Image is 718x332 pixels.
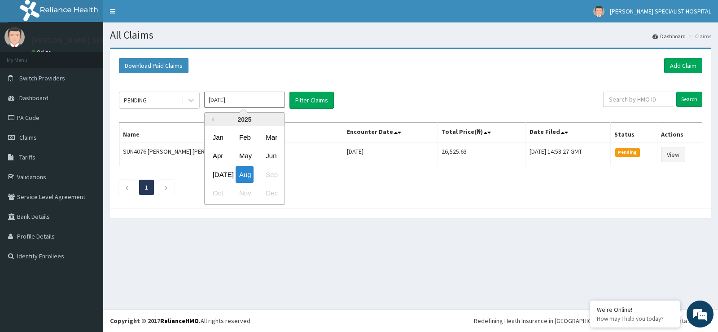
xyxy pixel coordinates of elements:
a: RelianceHMO [160,317,199,325]
div: Choose August 2025 [236,166,254,183]
div: Choose January 2025 [209,129,227,146]
a: Next page [164,183,168,191]
a: Page 1 is your current page [145,183,148,191]
input: Select Month and Year [204,92,285,108]
a: View [661,147,685,162]
input: Search by HMO ID [603,92,674,107]
span: Pending [615,148,640,156]
th: Encounter Date [343,123,438,143]
p: [PERSON_NAME] SPECIALIST HOSPITAL [31,36,169,44]
a: Previous page [125,183,129,191]
th: Actions [657,123,702,143]
div: Choose February 2025 [236,129,254,146]
div: PENDING [124,96,147,105]
img: User Image [4,27,25,47]
div: Redefining Heath Insurance in [GEOGRAPHIC_DATA] using Telemedicine and Data Science! [474,316,711,325]
a: Dashboard [652,32,686,40]
a: Add Claim [664,58,702,73]
td: [DATE] 14:58:27 GMT [526,143,611,166]
span: Dashboard [19,94,48,102]
span: [PERSON_NAME] SPECIALIST HOSPITAL [610,7,711,15]
div: We're Online! [597,305,673,314]
img: User Image [593,6,604,17]
div: Choose July 2025 [209,166,227,183]
span: Tariffs [19,153,35,161]
span: Claims [19,133,37,142]
td: 26,525.63 [438,143,526,166]
button: Previous Year [209,117,214,122]
td: SUN4076 [PERSON_NAME] [PERSON_NAME] (SFA/11784/A) [119,143,343,166]
div: Choose March 2025 [262,129,280,146]
strong: Copyright © 2017 . [110,317,201,325]
th: Name [119,123,343,143]
td: [DATE] [343,143,438,166]
div: Choose May 2025 [236,148,254,164]
th: Status [611,123,657,143]
input: Search [676,92,702,107]
div: Choose June 2025 [262,148,280,164]
footer: All rights reserved. [103,309,718,332]
p: How may I help you today? [597,315,673,323]
span: Switch Providers [19,74,65,82]
li: Claims [687,32,711,40]
th: Total Price(₦) [438,123,526,143]
div: Choose April 2025 [209,148,227,164]
button: Download Paid Claims [119,58,188,73]
button: Filter Claims [289,92,334,109]
a: Online [31,49,53,55]
div: 2025 [205,113,285,126]
h1: All Claims [110,29,711,41]
th: Date Filed [526,123,611,143]
div: month 2025-08 [205,128,285,203]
